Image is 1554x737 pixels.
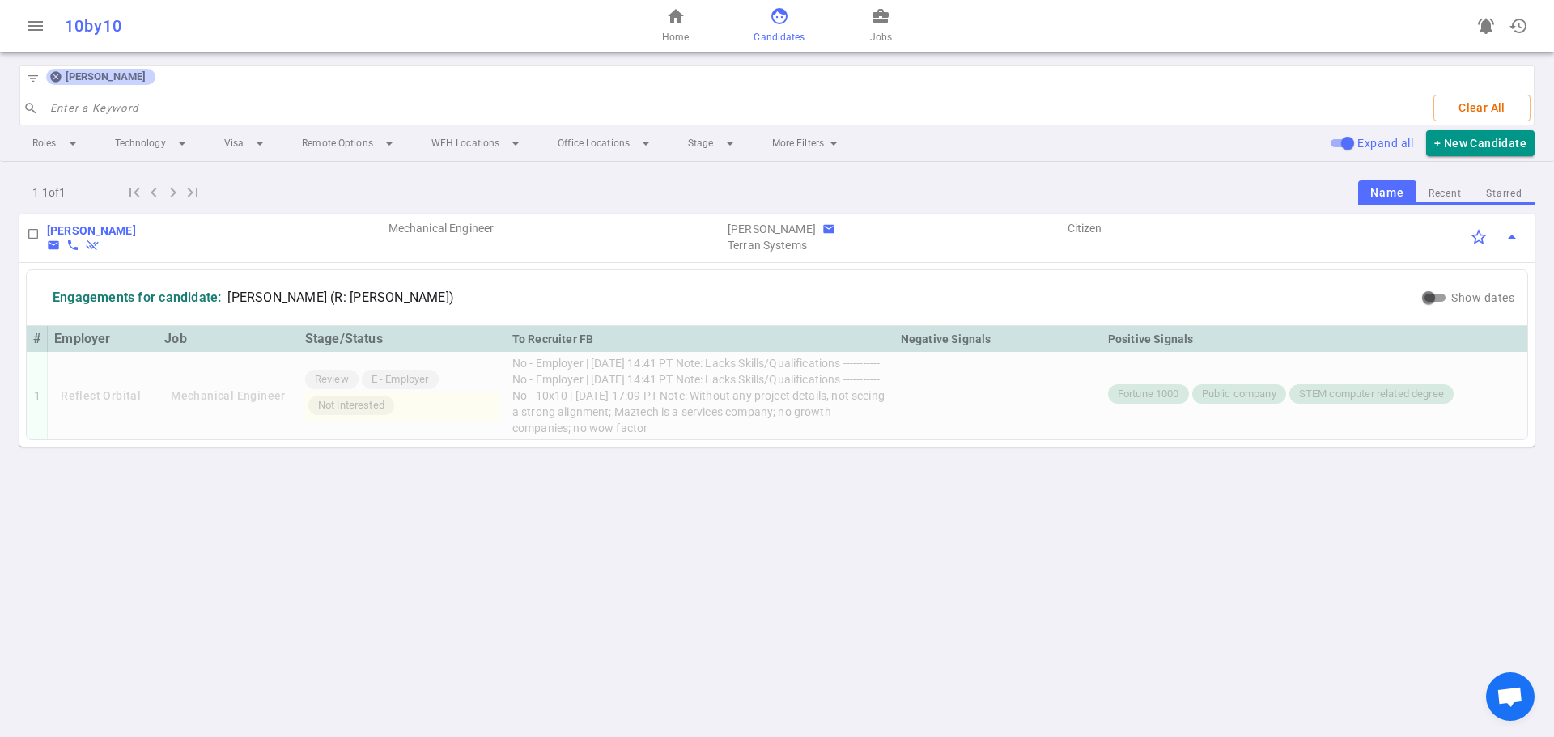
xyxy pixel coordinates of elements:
[1486,672,1535,721] a: Open chat
[158,326,299,352] th: Job
[27,72,40,85] span: filter_list
[66,239,79,252] button: Copy Candidate phone
[1502,227,1522,247] span: arrow_drop_up
[1066,214,1406,254] td: Visa
[19,10,52,42] button: Open menu
[66,239,79,252] span: phone
[102,129,205,158] li: Technology
[86,239,99,252] span: remove_done
[1195,387,1283,402] span: Public company
[822,222,835,235] span: email
[512,329,888,349] div: To Recruiter FB
[754,6,805,45] a: Candidates
[1426,130,1535,157] button: + New Candidate
[299,326,506,352] th: Stage/Status
[1433,95,1531,121] button: Clear All
[53,290,221,306] div: Engagements for candidate:
[26,16,45,36] span: menu
[418,129,538,158] li: WFH Locations
[662,29,689,45] span: Home
[86,239,99,252] button: Withdraw candidate
[47,222,136,239] a: Go to Edit
[770,6,789,26] span: face
[662,6,689,45] a: Home
[1451,291,1514,304] span: Show dates
[47,239,60,252] span: email
[365,372,435,388] span: E - Employer
[211,129,282,158] li: Visa
[545,129,669,158] li: Office Locations
[1358,180,1416,205] button: Name
[289,129,412,158] li: Remote Options
[754,29,805,45] span: Candidates
[47,239,60,252] button: Copy Candidate email
[870,6,892,45] a: Jobs
[59,70,152,83] span: [PERSON_NAME]
[308,372,355,388] span: Review
[27,326,48,352] th: #
[1474,183,1535,205] button: Starred
[312,398,391,413] span: Not interested
[47,224,136,237] b: [PERSON_NAME]
[1476,16,1496,36] span: notifications_active
[1405,214,1535,254] td: Options
[675,129,753,158] li: Stage
[1357,137,1413,150] span: Expand all
[1509,16,1528,36] span: history
[901,388,1095,404] div: —
[23,101,38,116] span: search
[387,214,727,254] td: Roles
[728,237,1064,253] span: Agency
[19,180,125,205] div: 1 - 1 of 1
[901,329,1095,349] div: Negative Signals
[1416,183,1474,205] button: Recent
[1293,387,1450,402] span: STEM computer related degree
[1470,10,1502,42] a: Go to see announcements
[871,6,890,26] span: business_center
[48,326,158,352] th: Employer
[1496,221,1528,253] button: Toggle Expand/Collapse
[870,29,892,45] span: Jobs
[728,221,816,237] div: Recruiter
[227,290,454,306] span: [PERSON_NAME] (R: [PERSON_NAME])
[666,6,686,26] span: home
[1462,220,1496,254] div: Click to Starred
[1502,10,1535,42] button: Open history
[506,352,894,439] td: No - Employer | [DATE] 14:41 PT Note: Lacks Skills/Qualifications ----------- No - Employer | [DA...
[19,129,96,158] li: Roles
[759,129,856,158] li: More Filters
[822,222,835,235] button: Copy Recruiter email
[65,16,512,36] div: 10by10
[1111,387,1186,402] span: Fortune 1000
[27,352,48,439] td: 1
